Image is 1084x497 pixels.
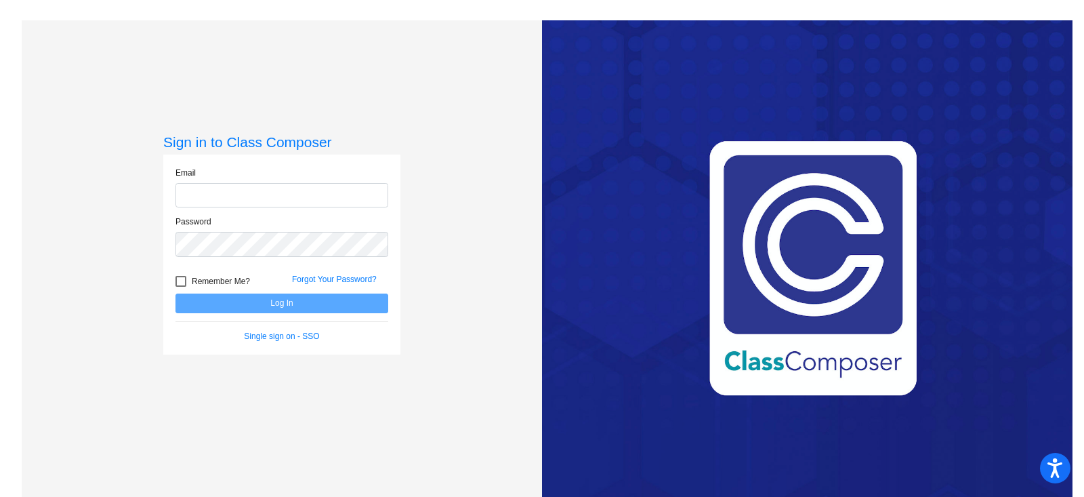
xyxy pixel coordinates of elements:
[192,273,250,290] span: Remember Me?
[292,275,377,284] a: Forgot Your Password?
[175,294,388,313] button: Log In
[163,134,400,151] h3: Sign in to Class Composer
[175,216,211,228] label: Password
[244,332,319,341] a: Single sign on - SSO
[175,167,196,179] label: Email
